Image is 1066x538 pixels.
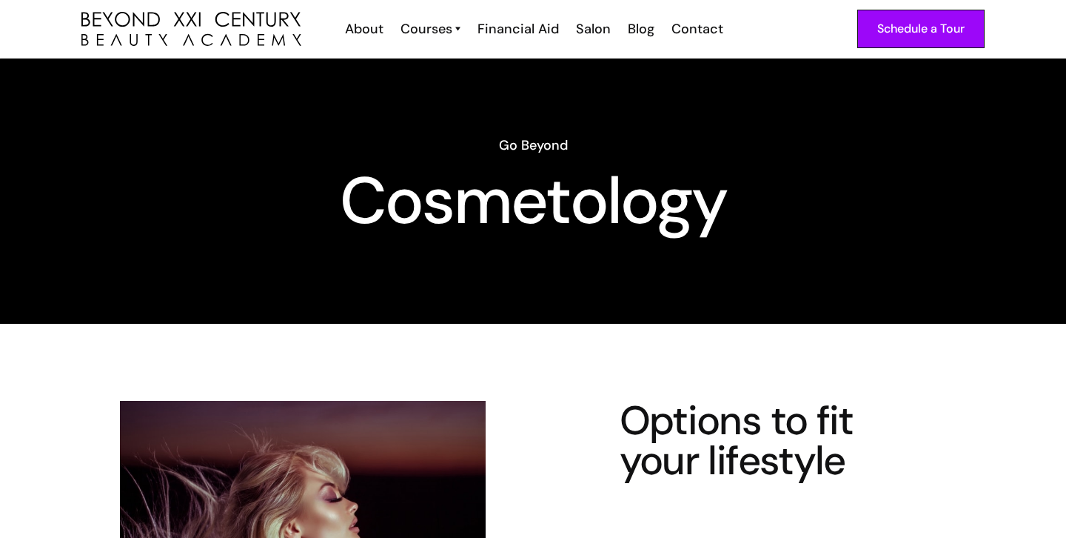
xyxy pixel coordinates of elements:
[877,19,965,39] div: Schedule a Tour
[81,136,985,155] h6: Go Beyond
[345,19,383,39] div: About
[566,19,618,39] a: Salon
[857,10,985,48] a: Schedule a Tour
[618,19,662,39] a: Blog
[671,19,723,39] div: Contact
[576,19,611,39] div: Salon
[81,12,301,47] a: home
[620,401,908,481] h4: Options to fit your lifestyle
[400,19,452,39] div: Courses
[81,174,985,228] h1: Cosmetology
[477,19,559,39] div: Financial Aid
[81,12,301,47] img: beyond 21st century beauty academy logo
[400,19,460,39] a: Courses
[468,19,566,39] a: Financial Aid
[628,19,654,39] div: Blog
[662,19,731,39] a: Contact
[335,19,391,39] a: About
